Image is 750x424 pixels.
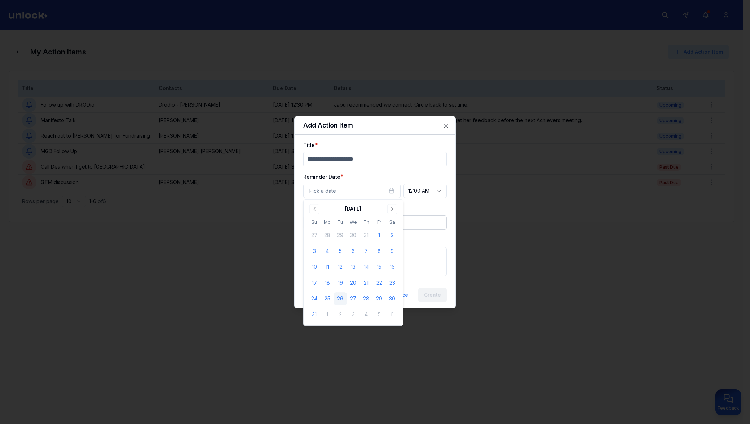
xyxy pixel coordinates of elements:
[373,245,386,258] button: 8
[303,184,401,198] button: Pick a date
[360,229,373,242] button: 31
[321,293,334,305] button: 25
[308,261,321,274] button: 10
[334,293,347,305] button: 26
[309,204,319,214] button: Go to previous month
[347,245,360,258] button: 6
[303,122,447,129] h2: Add Action Item
[360,261,373,274] button: 14
[303,174,340,180] label: Reminder Date
[321,229,334,242] button: 28
[303,142,315,148] label: Title
[334,245,347,258] button: 5
[334,308,347,321] button: 2
[373,308,386,321] button: 5
[347,229,360,242] button: 30
[321,277,334,290] button: 18
[309,187,336,195] span: Pick a date
[334,277,347,290] button: 19
[308,277,321,290] button: 17
[373,261,386,274] button: 15
[360,293,373,305] button: 28
[334,261,347,274] button: 12
[386,229,399,242] button: 2
[321,261,334,274] button: 11
[321,218,334,226] th: Monday
[308,308,321,321] button: 31
[386,308,399,321] button: 6
[347,277,360,290] button: 20
[347,293,360,305] button: 27
[360,277,373,290] button: 21
[386,277,399,290] button: 23
[308,218,321,226] th: Sunday
[308,293,321,305] button: 24
[308,245,321,258] button: 3
[386,245,399,258] button: 9
[334,218,347,226] th: Tuesday
[387,204,397,214] button: Go to next month
[347,308,360,321] button: 3
[334,229,347,242] button: 29
[347,218,360,226] th: Wednesday
[386,293,399,305] button: 30
[373,277,386,290] button: 22
[373,229,386,242] button: 1
[308,229,321,242] button: 27
[347,261,360,274] button: 13
[345,205,361,213] div: [DATE]
[360,245,373,258] button: 7
[373,218,386,226] th: Friday
[386,218,399,226] th: Saturday
[321,245,334,258] button: 4
[360,218,373,226] th: Thursday
[386,261,399,274] button: 16
[360,308,373,321] button: 4
[321,308,334,321] button: 1
[373,293,386,305] button: 29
